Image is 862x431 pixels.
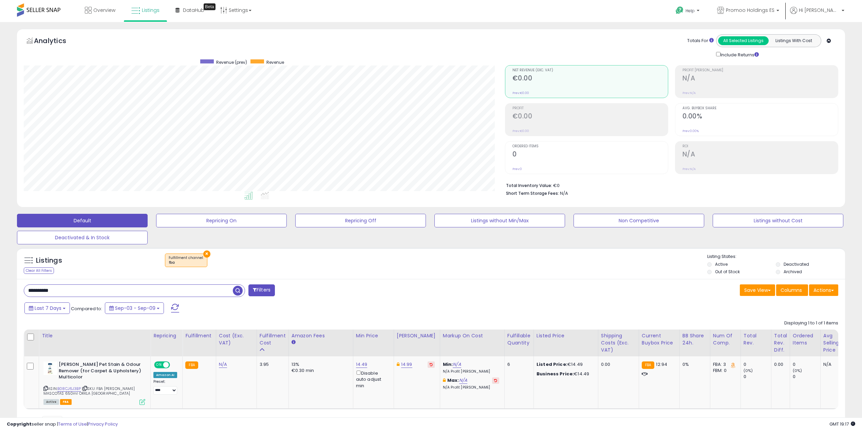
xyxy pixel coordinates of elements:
[715,269,740,275] label: Out of Stock
[682,129,699,133] small: Prev: 0.00%
[726,7,774,14] span: Promoo Holdings ES
[512,129,529,133] small: Prev: €0.00
[443,385,499,390] p: N/A Profit [PERSON_NAME]
[43,399,59,405] span: All listings currently available for purchase on Amazon
[219,361,227,368] a: N/A
[682,361,705,368] div: 0%
[443,361,453,368] b: Min:
[711,51,767,58] div: Include Returns
[560,190,568,196] span: N/A
[204,3,215,10] div: Tooltip anchor
[17,231,148,244] button: Deactivated & In Stock
[24,302,70,314] button: Last 7 Days
[744,361,771,368] div: 0
[443,369,499,374] p: N/A Profit [PERSON_NAME]
[36,256,62,265] h5: Listings
[506,183,552,188] b: Total Inventory Value:
[153,332,180,339] div: Repricing
[43,386,135,396] span: | SKU: FBA [PERSON_NAME] MASCOTAS 650ml ORKLA [GEOGRAPHIC_DATA]
[682,167,696,171] small: Prev: N/A
[260,361,283,368] div: 3.95
[183,7,204,14] span: DataHub
[7,421,32,427] strong: Copyright
[156,214,287,227] button: Repricing On
[88,421,118,427] a: Privacy Policy
[169,260,204,265] div: fba
[169,255,204,265] span: Fulfillment channel :
[642,361,654,369] small: FBA
[675,6,684,15] i: Get Help
[537,371,593,377] div: €14.49
[707,254,845,260] p: Listing States:
[59,361,141,382] b: [PERSON_NAME] Pet Stain & Odour Remover (for Carpet & Upholstery) Multicolor
[58,421,87,427] a: Terms of Use
[768,36,819,45] button: Listings With Cost
[823,332,848,354] div: Avg Selling Price
[682,107,838,110] span: Avg. Buybox Share
[601,332,636,354] div: Shipping Costs (Exc. VAT)
[295,214,426,227] button: Repricing Off
[601,361,634,368] div: 0.00
[793,368,802,373] small: (0%)
[537,361,593,368] div: €14.49
[715,261,728,267] label: Active
[34,36,79,47] h5: Analytics
[512,91,529,95] small: Prev: €0.00
[740,284,775,296] button: Save View
[823,361,846,368] div: N/A
[784,261,809,267] label: Deactivated
[809,284,838,296] button: Actions
[686,8,695,14] span: Help
[60,399,72,405] span: FBA
[670,1,706,22] a: Help
[718,36,769,45] button: All Selected Listings
[356,361,368,368] a: 14.49
[784,320,838,326] div: Displaying 1 to 1 of 1 items
[682,145,838,148] span: ROI
[537,332,595,339] div: Listed Price
[776,284,808,296] button: Columns
[203,250,210,258] button: ×
[443,332,502,339] div: Markup on Cost
[292,332,350,339] div: Amazon Fees
[790,7,844,22] a: Hi [PERSON_NAME]
[512,112,668,121] h2: €0.00
[682,150,838,160] h2: N/A
[506,181,833,189] li: €0
[793,332,818,346] div: Ordered Items
[440,330,504,356] th: The percentage added to the cost of goods (COGS) that forms the calculator for Min & Max prices.
[248,284,275,296] button: Filters
[459,377,467,384] a: N/A
[642,332,677,346] div: Current Buybox Price
[71,305,102,312] span: Compared to:
[744,368,753,373] small: (0%)
[219,332,254,346] div: Cost (Exc. VAT)
[397,332,437,339] div: [PERSON_NAME]
[829,421,855,427] span: 2025-09-17 19:17 GMT
[105,302,164,314] button: Sep-03 - Sep-09
[260,332,286,346] div: Fulfillment Cost
[155,362,163,368] span: ON
[7,421,118,428] div: seller snap | |
[512,150,668,160] h2: 0
[169,362,180,368] span: OFF
[356,332,391,339] div: Min Price
[35,305,61,312] span: Last 7 Days
[656,361,667,368] span: 12.94
[799,7,840,14] span: Hi [PERSON_NAME]
[43,361,57,375] img: 31AjJ6pGpGL._SL40_.jpg
[682,74,838,83] h2: N/A
[512,74,668,83] h2: €0.00
[793,361,820,368] div: 0
[744,374,771,380] div: 0
[93,7,115,14] span: Overview
[185,361,198,369] small: FBA
[24,267,54,274] div: Clear All Filters
[292,368,348,374] div: €0.30 min
[292,339,296,345] small: Amazon Fees.
[185,332,213,339] div: Fulfillment
[682,332,707,346] div: BB Share 24h.
[153,379,177,395] div: Preset:
[574,214,704,227] button: Non Competitive
[292,361,348,368] div: 13%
